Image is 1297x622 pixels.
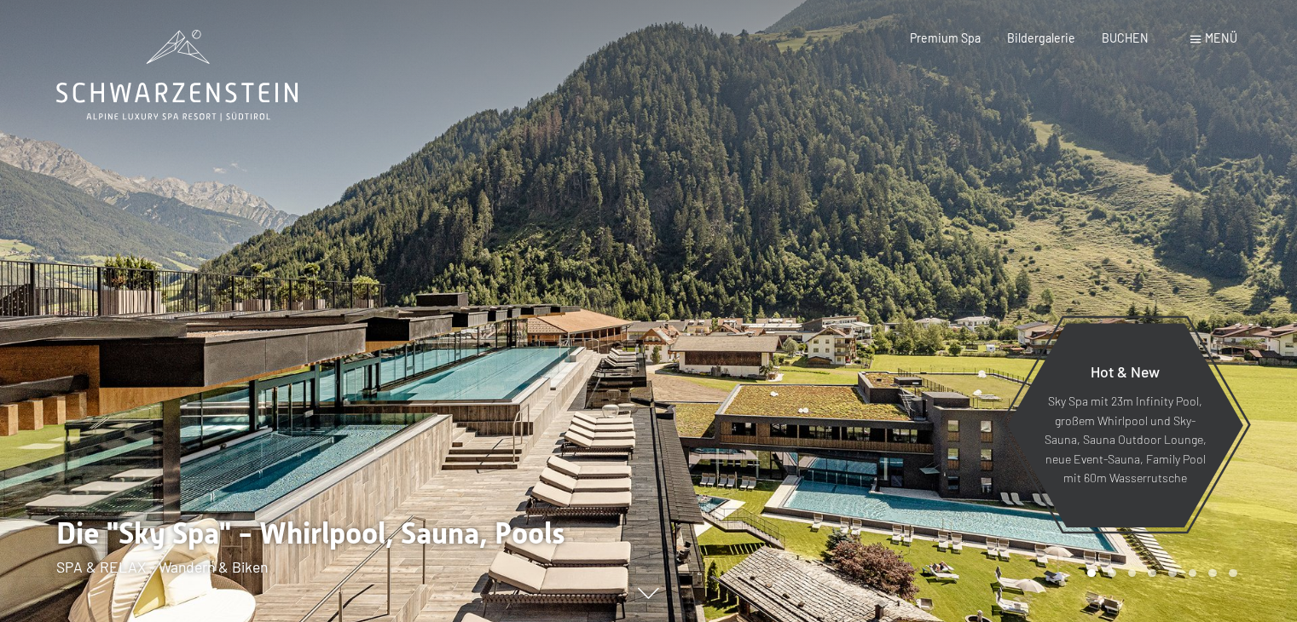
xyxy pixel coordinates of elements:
p: Sky Spa mit 23m Infinity Pool, großem Whirlpool und Sky-Sauna, Sauna Outdoor Lounge, neue Event-S... [1044,392,1207,488]
div: Carousel Page 6 [1189,569,1197,578]
div: Carousel Page 2 [1108,569,1116,578]
div: Carousel Page 3 [1128,569,1137,578]
span: Menü [1205,31,1237,45]
div: Carousel Page 4 [1148,569,1156,578]
span: Hot & New [1091,362,1160,381]
a: Premium Spa [910,31,981,45]
div: Carousel Page 7 [1208,569,1217,578]
div: Carousel Pagination [1081,569,1236,578]
div: Carousel Page 8 [1229,569,1237,578]
div: Carousel Page 5 [1168,569,1177,578]
a: BUCHEN [1102,31,1149,45]
a: Hot & New Sky Spa mit 23m Infinity Pool, großem Whirlpool und Sky-Sauna, Sauna Outdoor Lounge, ne... [1006,322,1244,528]
a: Bildergalerie [1007,31,1075,45]
div: Carousel Page 1 (Current Slide) [1087,569,1096,578]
